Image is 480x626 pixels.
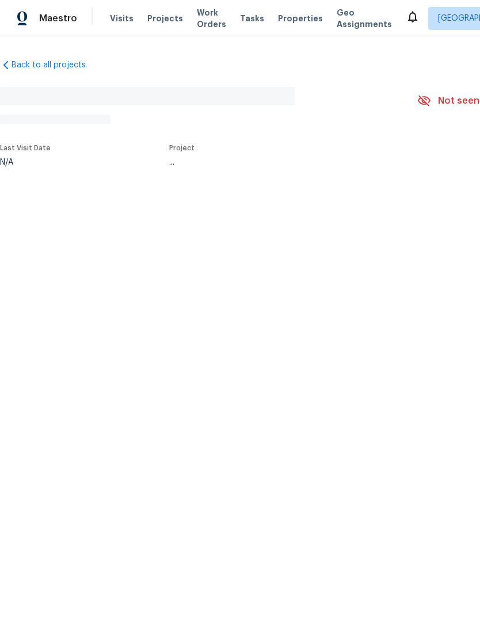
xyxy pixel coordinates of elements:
[197,7,226,30] span: Work Orders
[147,13,183,24] span: Projects
[240,14,264,22] span: Tasks
[110,13,134,24] span: Visits
[278,13,323,24] span: Properties
[337,7,392,30] span: Geo Assignments
[169,158,390,166] div: ...
[39,13,77,24] span: Maestro
[169,145,195,151] span: Project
